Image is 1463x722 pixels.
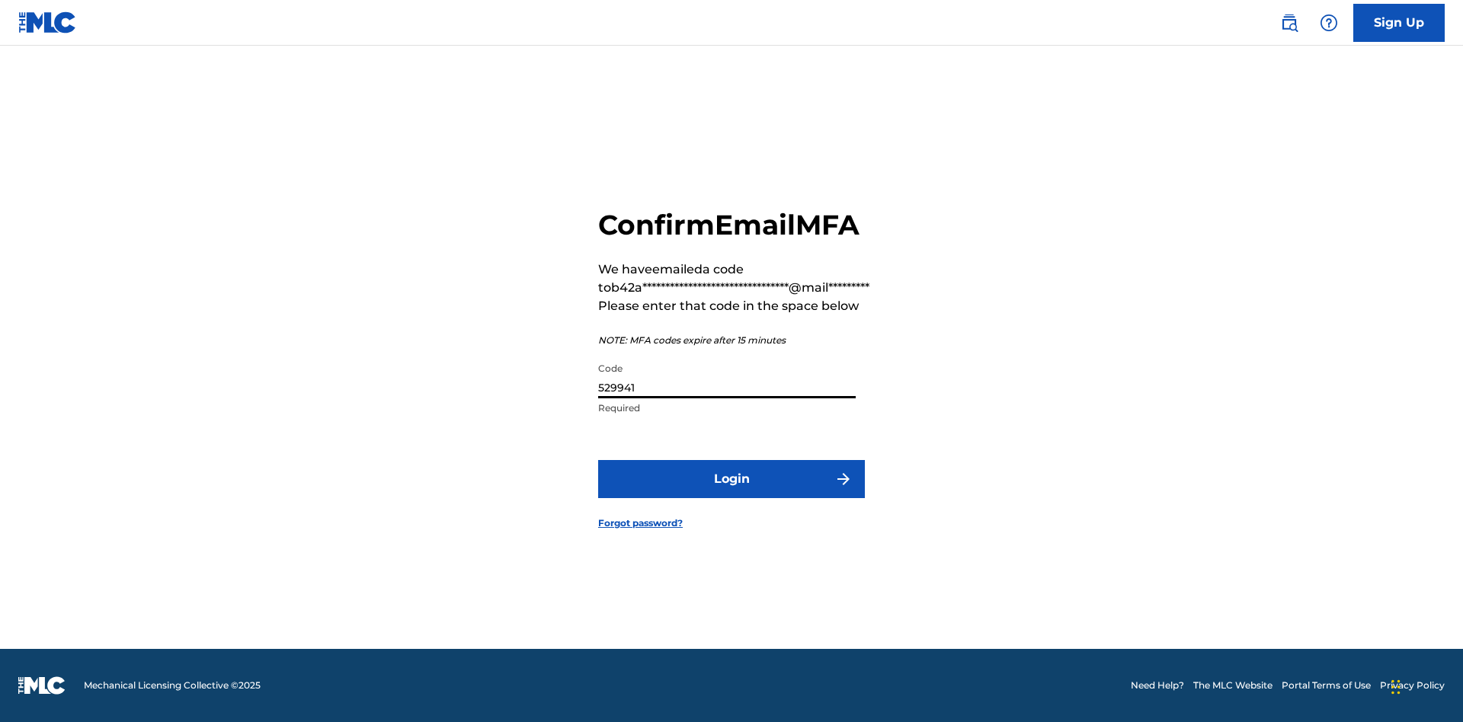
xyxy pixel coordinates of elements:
a: Forgot password? [598,516,683,530]
p: Please enter that code in the space below [598,297,869,315]
p: NOTE: MFA codes expire after 15 minutes [598,334,869,347]
p: Required [598,401,856,415]
a: Public Search [1274,8,1305,38]
img: logo [18,676,66,695]
img: f7272a7cc735f4ea7f67.svg [834,470,853,488]
a: The MLC Website [1193,679,1273,692]
img: search [1280,14,1298,32]
img: MLC Logo [18,11,77,34]
a: Privacy Policy [1380,679,1445,692]
iframe: Chat Widget [1387,649,1463,722]
a: Sign Up [1353,4,1445,42]
h2: Confirm Email MFA [598,208,869,242]
div: Help [1314,8,1344,38]
img: help [1320,14,1338,32]
a: Portal Terms of Use [1282,679,1371,692]
a: Need Help? [1131,679,1184,692]
div: Drag [1391,664,1401,710]
span: Mechanical Licensing Collective © 2025 [84,679,261,692]
button: Login [598,460,865,498]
